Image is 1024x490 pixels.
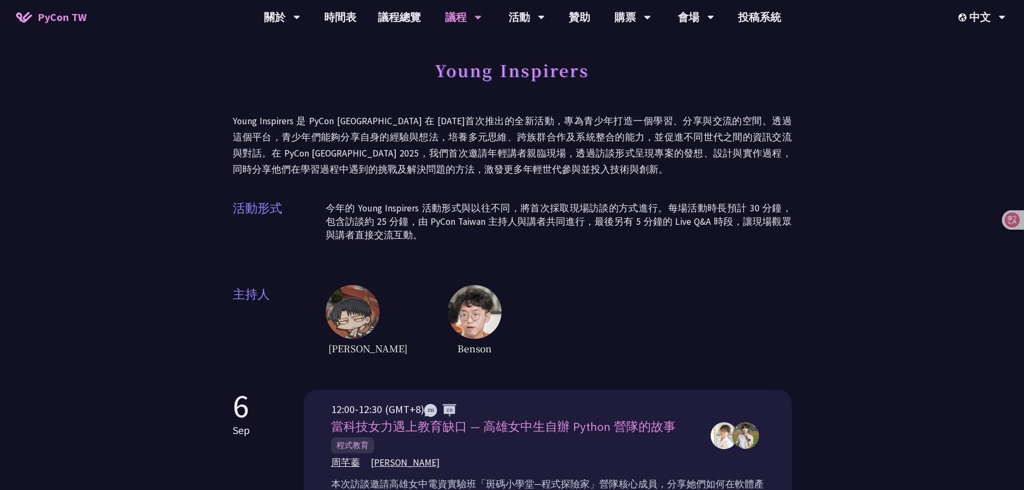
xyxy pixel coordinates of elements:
[435,54,589,86] h1: Young Inspirers
[233,390,250,422] p: 6
[331,437,374,453] span: 程式教育
[331,456,360,470] span: 周芊蓁
[331,401,700,417] div: 12:00-12:30 (GMT+8)
[732,422,759,449] img: 周芊蓁,郭昱
[371,456,440,470] span: [PERSON_NAME]
[233,113,792,177] p: Young Inspirers 是 PyCon [GEOGRAPHIC_DATA] 在 [DATE]首次推出的全新活動，專為青少年打造一個學習、分享與交流的空間。透過這個平台，青少年們能夠分享自...
[233,285,326,358] span: 主持人
[16,12,32,23] img: Home icon of PyCon TW 2025
[711,422,737,449] img: 周芊蓁,郭昱
[448,285,502,339] img: host2.62516ee.jpg
[5,4,97,31] a: PyCon TW
[448,339,502,358] span: Benson
[326,202,792,242] p: 今年的 Young Inspirers 活動形式與以往不同，將首次採取現場訪談的方式進行。每場活動時長預計 30 分鐘，包含訪談約 25 分鐘，由 PyCon Taiwan 主持人與講者共同進行...
[233,199,326,253] span: 活動形式
[326,339,410,358] span: [PERSON_NAME]
[331,419,676,434] span: 當科技女力遇上教育缺口 — 高雄女中生自辦 Python 營隊的故事
[38,9,87,25] span: PyCon TW
[958,13,969,22] img: Locale Icon
[233,422,250,438] p: Sep
[424,404,456,417] img: ZHZH.38617ef.svg
[326,285,379,339] img: host1.6ba46fc.jpg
